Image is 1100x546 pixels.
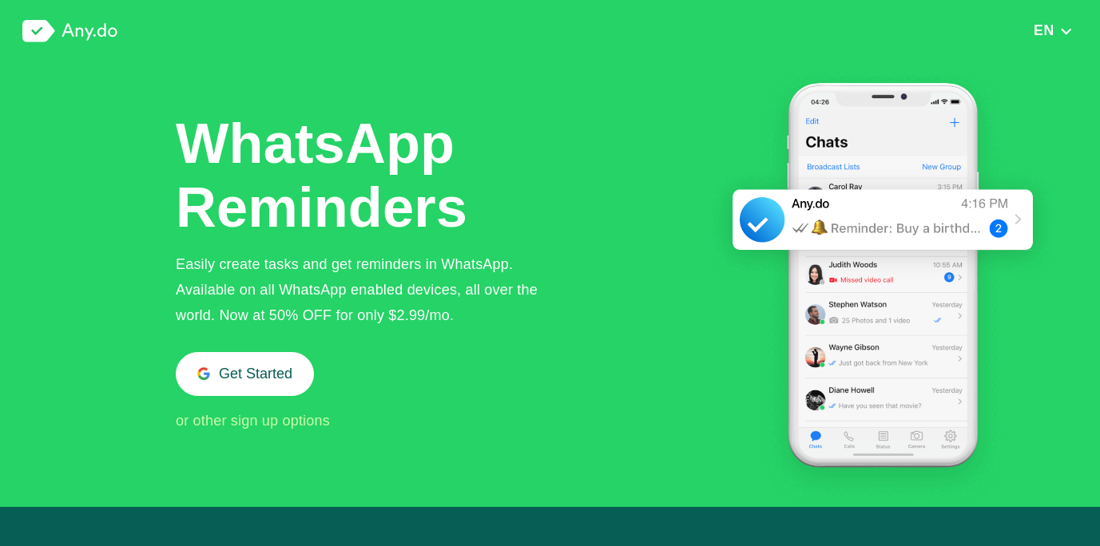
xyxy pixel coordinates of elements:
[176,413,330,429] span: or other sign up options
[176,112,471,239] h1: WhatsApp Reminders
[711,62,1054,507] img: WhatsApp Tasks & Reminders
[1034,22,1054,38] span: EN
[176,352,314,396] button: Get Started
[1029,22,1078,39] button: EN
[1059,26,1073,37] img: down
[22,20,117,42] img: logo
[176,251,564,328] div: Easily create tasks and get reminders in WhatsApp. Available on all WhatsApp enabled devices, all...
